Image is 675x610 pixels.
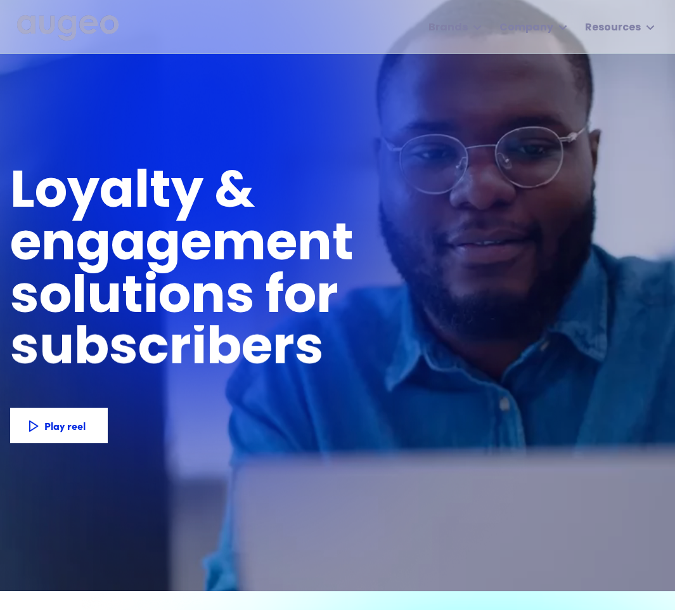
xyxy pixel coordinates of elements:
a: Play reel [10,408,108,443]
h1: Loyalty & engagement solutions for [10,167,558,325]
h1: subscribers [10,323,324,376]
a: home [17,15,119,42]
div: Brands [428,20,468,36]
div: Resources [585,20,641,36]
div: Company [499,20,553,36]
img: Augeo's full logo in white. [17,15,119,41]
